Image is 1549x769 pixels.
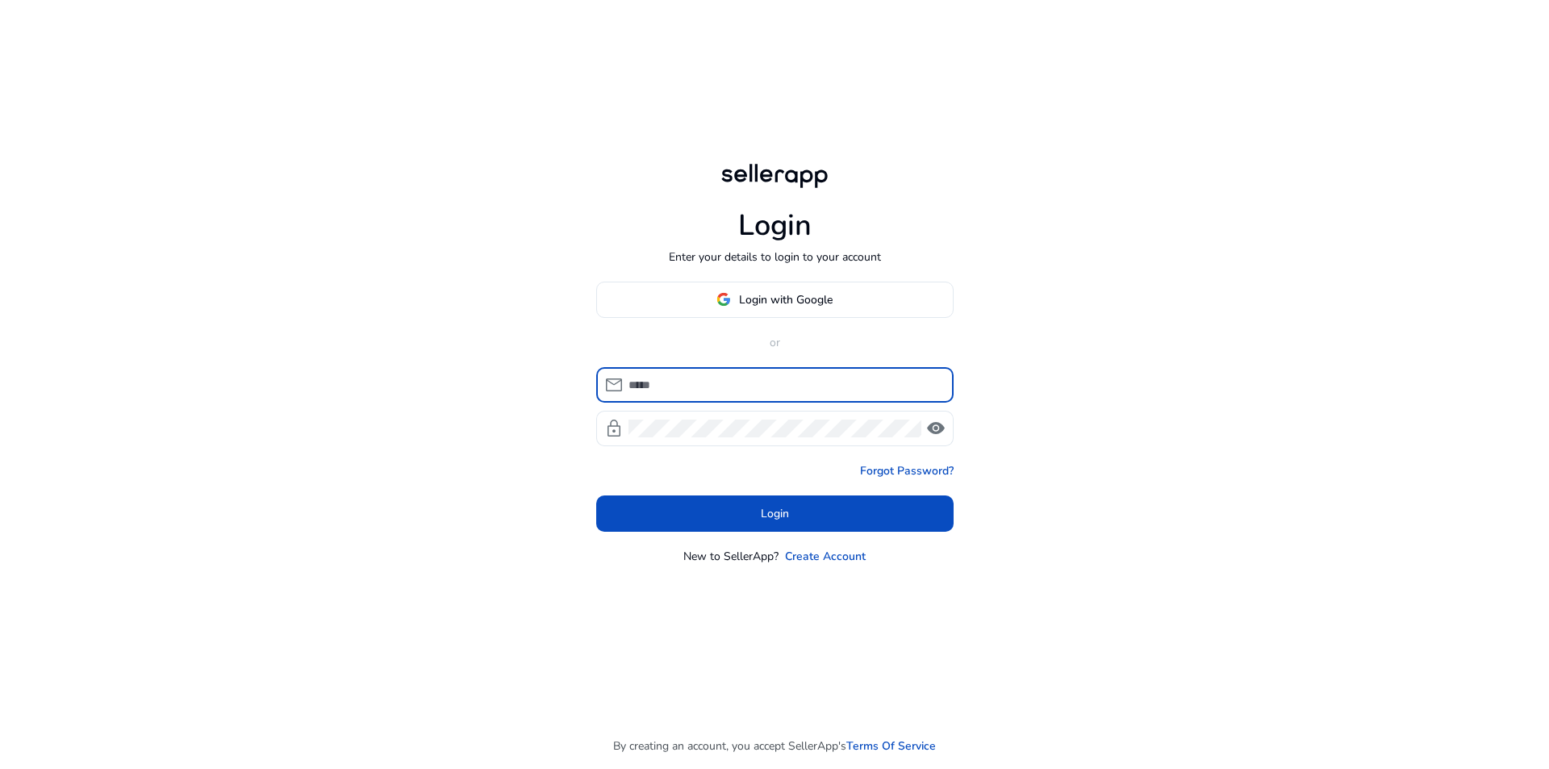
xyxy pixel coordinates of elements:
a: Terms Of Service [846,738,936,754]
span: visibility [926,419,946,438]
button: Login with Google [596,282,954,318]
p: or [596,334,954,351]
p: New to SellerApp? [683,548,779,565]
a: Forgot Password? [860,462,954,479]
span: Login [761,505,789,522]
img: google-logo.svg [716,292,731,307]
p: Enter your details to login to your account [669,249,881,265]
span: mail [604,375,624,395]
button: Login [596,495,954,532]
a: Create Account [785,548,866,565]
h1: Login [738,208,812,243]
span: Login with Google [739,291,833,308]
span: lock [604,419,624,438]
